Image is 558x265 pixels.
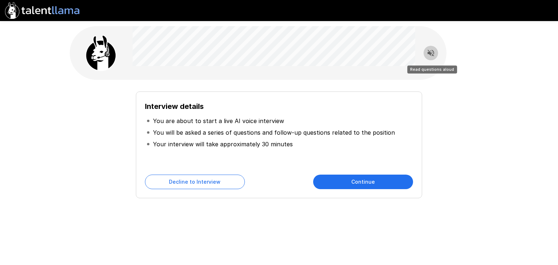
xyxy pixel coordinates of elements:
div: Read questions aloud [407,65,457,73]
p: You will be asked a series of questions and follow-up questions related to the position [153,128,395,137]
b: Interview details [145,102,204,111]
p: Your interview will take approximately 30 minutes [153,140,293,148]
button: Continue [313,175,413,189]
p: You are about to start a live AI voice interview [153,117,284,125]
button: Decline to Interview [145,175,245,189]
img: llama_clean.png [83,35,119,71]
button: Read questions aloud [424,46,438,60]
